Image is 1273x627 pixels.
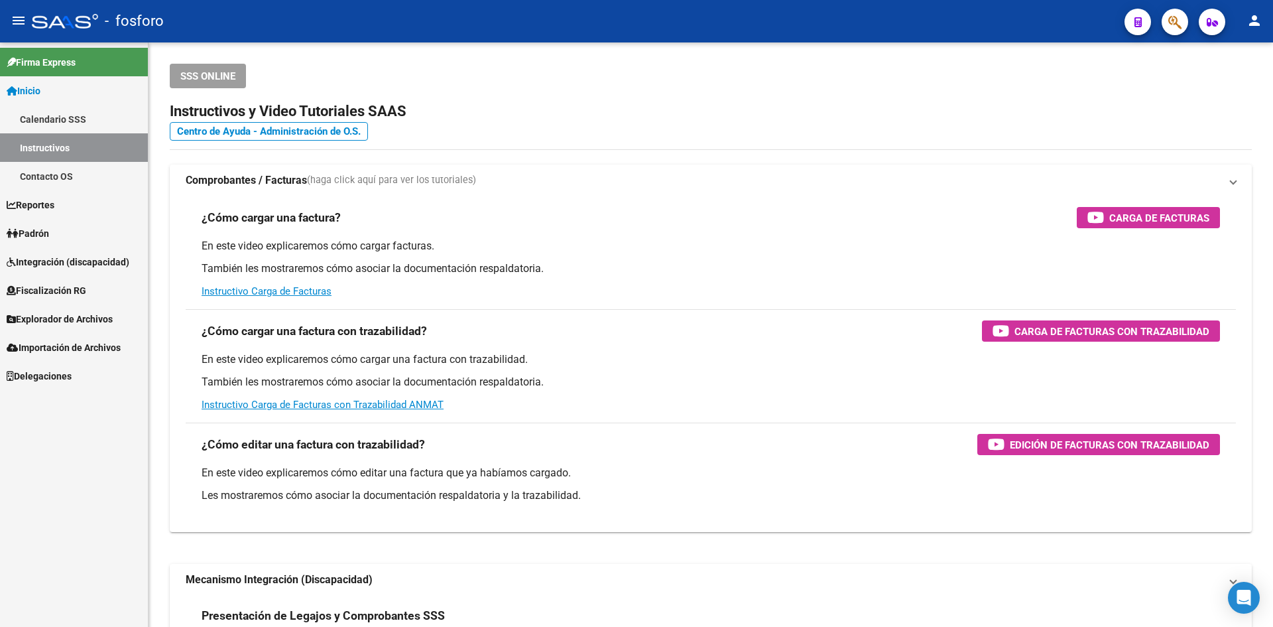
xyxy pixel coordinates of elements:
[170,165,1252,196] mat-expansion-panel-header: Comprobantes / Facturas(haga click aquí para ver los tutoriales)
[307,173,476,188] span: (haga click aquí para ver los tutoriales)
[7,84,40,98] span: Inicio
[7,255,129,269] span: Integración (discapacidad)
[202,352,1220,367] p: En este video explicaremos cómo cargar una factura con trazabilidad.
[7,312,113,326] span: Explorador de Archivos
[1014,323,1209,340] span: Carga de Facturas con Trazabilidad
[105,7,164,36] span: - fosforo
[1010,437,1209,453] span: Edición de Facturas con Trazabilidad
[982,320,1220,342] button: Carga de Facturas con Trazabilidad
[202,466,1220,480] p: En este video explicaremos cómo editar una factura que ya habíamos cargado.
[202,322,427,340] h3: ¿Cómo cargar una factura con trazabilidad?
[170,196,1252,532] div: Comprobantes / Facturas(haga click aquí para ver los tutoriales)
[202,261,1220,276] p: También les mostraremos cómo asociar la documentación respaldatoria.
[202,239,1220,253] p: En este video explicaremos cómo cargar facturas.
[202,606,445,625] h3: Presentación de Legajos y Comprobantes SSS
[170,64,246,88] button: SSS ONLINE
[1246,13,1262,29] mat-icon: person
[7,226,49,241] span: Padrón
[11,13,27,29] mat-icon: menu
[1228,582,1260,614] div: Open Intercom Messenger
[1109,210,1209,226] span: Carga de Facturas
[7,283,86,298] span: Fiscalización RG
[180,70,235,82] span: SSS ONLINE
[202,375,1220,389] p: También les mostraremos cómo asociar la documentación respaldatoria.
[202,488,1220,503] p: Les mostraremos cómo asociar la documentación respaldatoria y la trazabilidad.
[7,369,72,383] span: Delegaciones
[977,434,1220,455] button: Edición de Facturas con Trazabilidad
[202,399,444,411] a: Instructivo Carga de Facturas con Trazabilidad ANMAT
[186,173,307,188] strong: Comprobantes / Facturas
[7,55,76,70] span: Firma Express
[170,122,368,141] a: Centro de Ayuda - Administración de O.S.
[170,564,1252,596] mat-expansion-panel-header: Mecanismo Integración (Discapacidad)
[1077,207,1220,228] button: Carga de Facturas
[202,285,332,297] a: Instructivo Carga de Facturas
[202,435,425,454] h3: ¿Cómo editar una factura con trazabilidad?
[170,99,1252,124] h2: Instructivos y Video Tutoriales SAAS
[186,573,373,587] strong: Mecanismo Integración (Discapacidad)
[7,340,121,355] span: Importación de Archivos
[202,208,341,227] h3: ¿Cómo cargar una factura?
[7,198,54,212] span: Reportes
